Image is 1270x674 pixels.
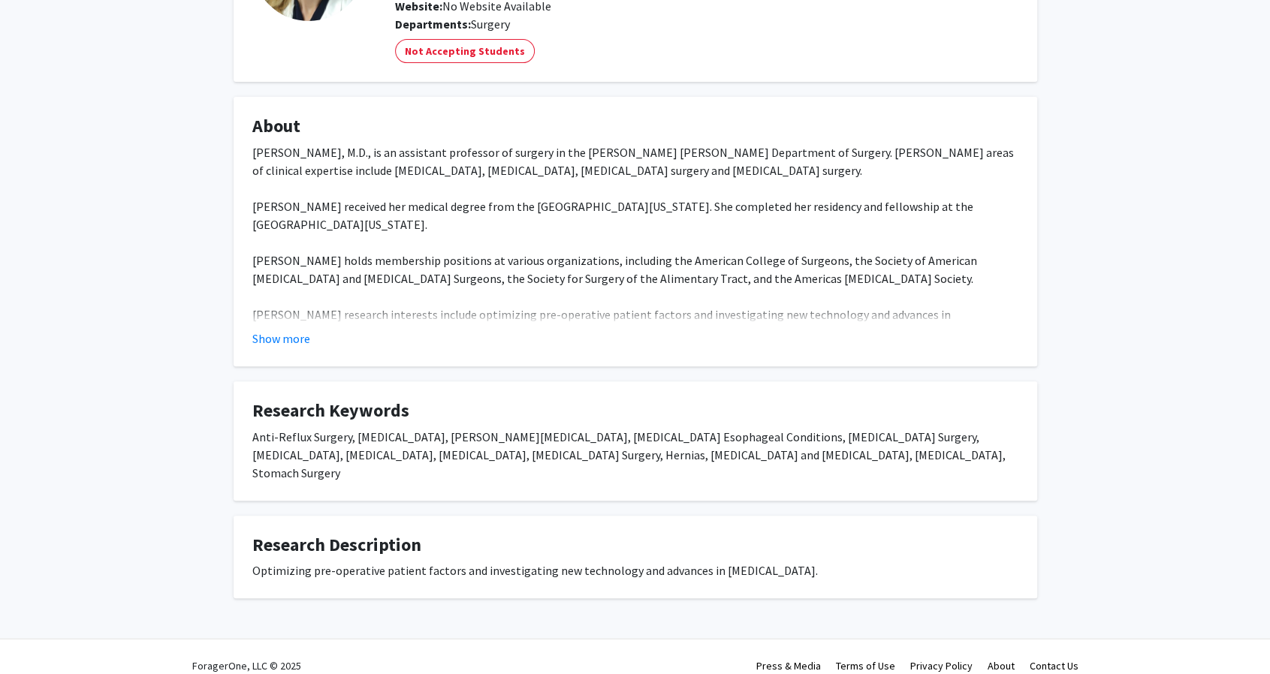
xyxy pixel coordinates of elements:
div: [PERSON_NAME], M.D., is an assistant professor of surgery in the [PERSON_NAME] [PERSON_NAME] Depa... [252,143,1018,342]
span: Surgery [471,17,510,32]
button: Show more [252,329,310,348]
iframe: Chat [11,606,64,663]
h4: Research Keywords [252,400,1018,422]
a: Contact Us [1030,659,1078,672]
b: Departments: [395,17,471,32]
a: Press & Media [756,659,821,672]
h4: Research Description [252,534,1018,556]
mat-chip: Not Accepting Students [395,39,535,63]
div: Anti-Reflux Surgery, [MEDICAL_DATA], [PERSON_NAME][MEDICAL_DATA], [MEDICAL_DATA] Esophageal Condi... [252,428,1018,482]
a: About [988,659,1015,672]
a: Terms of Use [836,659,895,672]
a: Privacy Policy [910,659,973,672]
h4: About [252,116,1018,137]
div: Optimizing pre-operative patient factors and investigating new technology and advances in [MEDICA... [252,561,1018,579]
